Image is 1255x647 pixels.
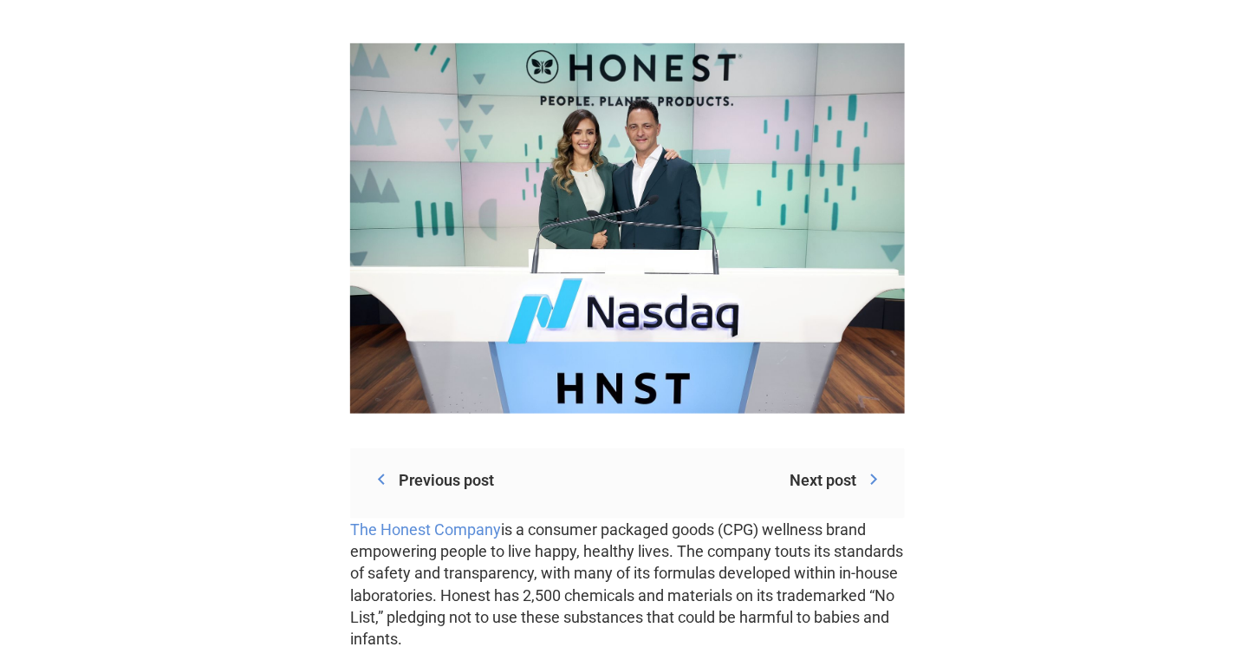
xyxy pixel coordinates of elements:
[350,520,501,539] a: The Honest Company
[371,469,494,498] a: Previous post
[790,469,856,491] div: Next post
[790,469,884,498] a: Next post
[399,469,494,491] div: Previous post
